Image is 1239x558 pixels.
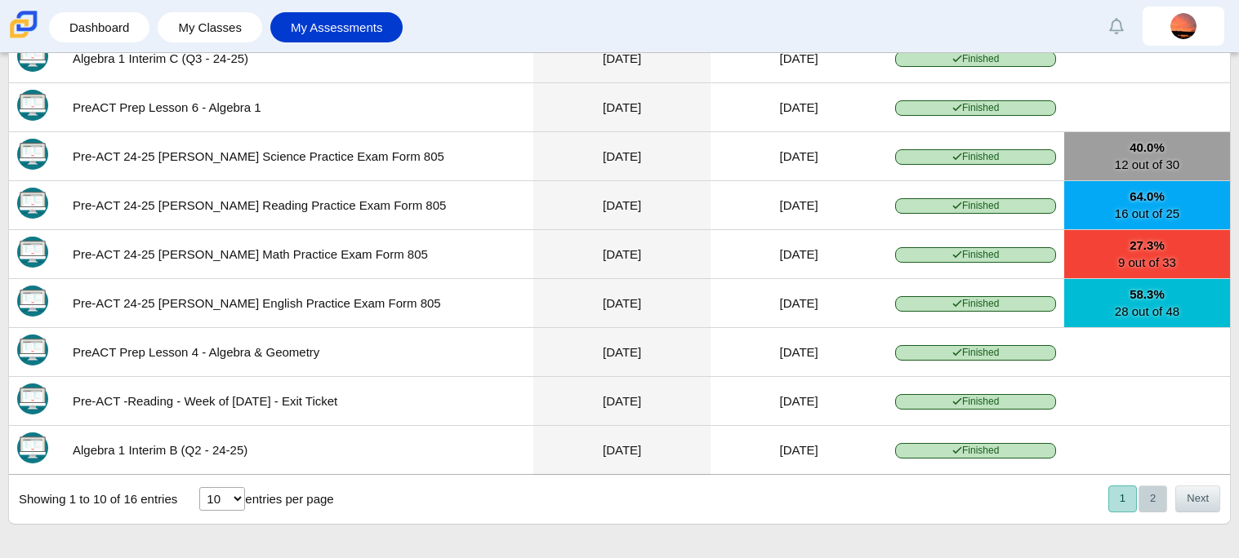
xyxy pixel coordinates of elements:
a: Alerts [1099,8,1134,44]
time: Jan 31, 2025 at 9:10 AM [603,296,641,310]
time: Jan 23, 2025 at 2:15 PM [780,345,818,359]
img: Itembank [17,432,48,463]
button: Next [1175,485,1220,512]
time: Jan 22, 2025 at 2:55 PM [603,394,641,408]
img: Carmen School of Science & Technology [7,7,41,42]
time: Jan 31, 2025 at 11:38 AM [603,149,641,163]
img: Itembank [17,237,48,268]
td: Pre-ACT 24-25 [PERSON_NAME] Reading Practice Exam Form 805 [65,181,533,230]
time: Jan 17, 2025 at 9:24 AM [603,443,641,457]
td: Pre-ACT 24-25 [PERSON_NAME] English Practice Exam Form 805 [65,279,533,328]
img: Itembank [17,139,48,170]
label: entries per page [245,492,333,506]
td: Algebra 1 Interim B (Q2 - 24-25) [65,426,533,475]
time: Jan 31, 2025 at 9:52 AM [603,247,641,261]
span: Finished [895,247,1056,263]
time: Jan 17, 2025 at 9:34 AM [780,443,818,457]
img: Itembank [17,188,48,219]
time: Jan 31, 2025 at 11:25 AM [780,198,818,212]
span: Finished [895,345,1056,361]
time: Mar 10, 2025 at 1:48 PM [603,100,641,114]
td: PreACT Prep Lesson 4 - Algebra & Geometry [65,328,533,377]
time: Jan 31, 2025 at 9:44 AM [780,296,818,310]
a: jazlynn.cerda.iLNIkg [1143,7,1224,46]
td: PreACT Prep Lesson 6 - Algebra 1 [65,83,533,132]
span: Finished [895,394,1056,410]
time: Jan 31, 2025 at 10:54 AM [603,198,641,212]
img: Itembank [17,41,48,72]
time: Jan 23, 2025 at 1:59 PM [603,345,641,359]
b: 58.3% [1072,286,1222,303]
b: 40.0% [1072,139,1222,156]
img: Itembank [17,286,48,317]
div: Showing 1 to 10 of 16 entries [9,475,177,524]
span: Finished [895,443,1056,458]
button: 1 [1108,485,1137,512]
span: Finished [895,198,1056,214]
td: Pre-ACT -Reading - Week of [DATE] - Exit Ticket [65,377,533,426]
img: jazlynn.cerda.iLNIkg [1170,13,1197,39]
span: Finished [895,149,1056,165]
time: Mar 17, 2025 at 2:17 PM [780,51,818,65]
td: Algebra 1 Interim C (Q3 - 24-25) [65,34,533,83]
a: 27.3%9 out of 33 [1064,230,1230,278]
nav: pagination [1107,485,1220,512]
span: Finished [895,100,1056,116]
time: Jan 22, 2025 at 3:01 PM [780,394,818,408]
a: 58.3%28 out of 48 [1064,279,1230,327]
a: My Classes [166,12,254,42]
b: 64.0% [1072,188,1222,205]
td: Pre-ACT 24-25 [PERSON_NAME] Math Practice Exam Form 805 [65,230,533,279]
a: 64.0%16 out of 25 [1064,181,1230,229]
time: Jan 31, 2025 at 10:22 AM [780,247,818,261]
time: Mar 10, 2025 at 2:14 PM [780,100,818,114]
a: Dashboard [57,12,141,42]
img: Itembank [17,334,48,365]
span: Finished [895,296,1056,312]
img: Itembank [17,90,48,121]
span: Finished [895,51,1056,67]
a: My Assessments [279,12,395,42]
img: Itembank [17,383,48,414]
time: Mar 17, 2025 at 1:53 PM [603,51,641,65]
td: Pre-ACT 24-25 [PERSON_NAME] Science Practice Exam Form 805 [65,132,533,181]
a: 40.0%12 out of 30 [1064,132,1230,180]
button: 2 [1139,485,1167,512]
a: Carmen School of Science & Technology [7,30,41,44]
b: 27.3% [1072,237,1222,254]
time: Jan 31, 2025 at 12:04 PM [780,149,818,163]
